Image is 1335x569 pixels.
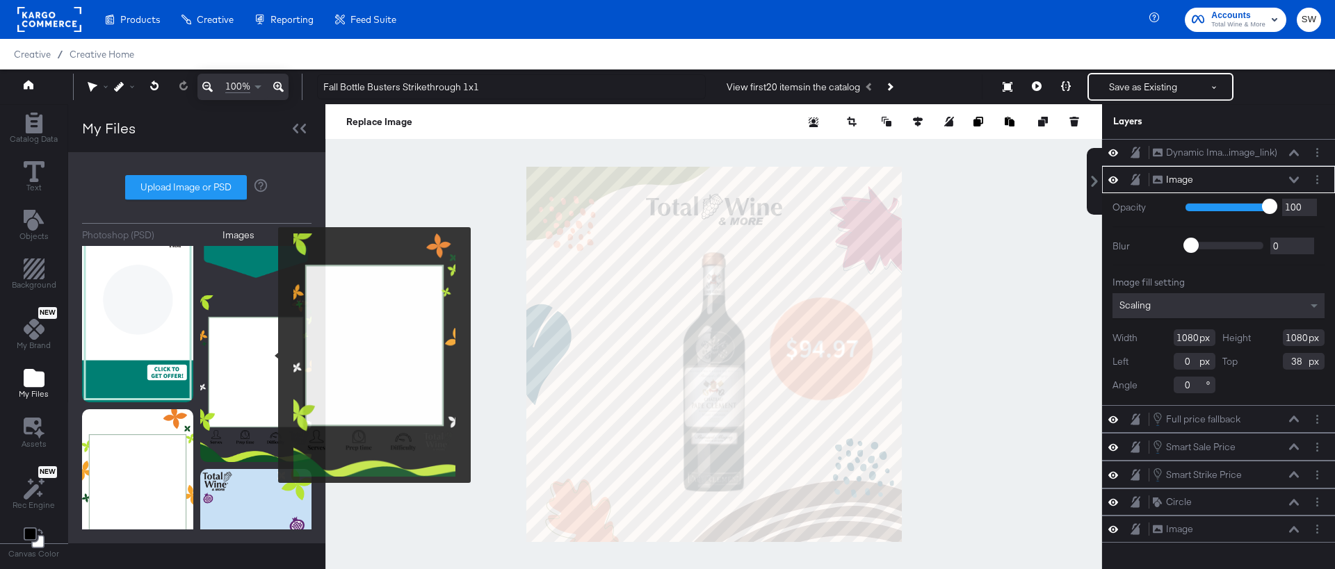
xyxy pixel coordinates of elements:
div: Full price fallback [1166,413,1240,426]
button: Dynamic Ima...image_link) [1152,145,1278,160]
button: Image Options [291,295,309,307]
button: Layer Options [1310,468,1325,482]
div: View first 20 items in the catalog [727,81,860,94]
button: Full price fallback [1152,411,1241,427]
button: Text [15,158,53,197]
button: Smart Strike Price [1152,467,1243,482]
button: Layer Options [1310,412,1325,427]
span: Creative [14,49,51,60]
a: Creative Home [70,49,134,60]
button: Save as Existing [1089,74,1197,99]
button: NewMy Brand [8,304,59,356]
div: Circle [1166,495,1192,509]
label: Left [1112,355,1128,368]
label: Blur [1112,240,1175,253]
button: Add Text [11,206,57,246]
div: Photoshop (PSD) [82,229,154,242]
button: Image [1152,522,1194,536]
span: My Files [19,388,49,399]
button: Layer Options [1310,172,1325,187]
div: Image [1166,522,1193,536]
span: Text [26,182,42,193]
button: Smart Sale Price [1152,439,1236,454]
button: SW [1297,8,1321,32]
div: Images [222,229,254,242]
div: Smart Sale Price [1166,440,1236,454]
button: Paste image [1005,115,1019,129]
span: Canvas Color [8,548,59,559]
button: Assets [13,413,55,454]
div: Image fill setting [1112,276,1325,289]
label: Height [1222,331,1251,345]
label: Top [1222,355,1238,368]
div: Image [1166,173,1193,186]
div: Smart Strike Price [1166,468,1242,481]
span: Objects [19,231,49,242]
label: Width [1112,331,1138,345]
span: New [38,308,57,318]
span: SW [1302,12,1316,28]
button: Layer Options [1310,495,1325,509]
button: Layer Options [1310,522,1325,536]
button: Layer Options [1310,145,1325,160]
span: / [51,49,70,60]
button: Copy image [973,115,987,129]
span: Total Wine & More [1211,19,1265,31]
button: Add Rectangle [3,256,65,295]
label: Opacity [1112,201,1175,214]
button: AccountsTotal Wine & More [1185,8,1286,32]
span: Catalog Data [10,133,58,145]
svg: Paste image [1005,117,1014,126]
div: My Files [82,118,136,138]
span: Accounts [1211,8,1265,23]
button: Add Rectangle [1,109,66,149]
button: Images [222,229,312,242]
button: NewRec Engine [4,463,63,515]
div: Layers [1113,115,1255,128]
button: Replace Image [346,115,412,129]
button: Add Files [10,365,57,404]
span: Background [12,279,56,290]
span: Rec Engine [13,500,55,511]
button: Next Product [880,74,899,99]
button: Image [1152,172,1194,187]
span: Creative [197,14,234,25]
div: Dynamic Ima...image_link) [1166,146,1277,159]
span: Assets [22,438,47,450]
span: Products [120,14,160,25]
button: Circle [1152,495,1192,509]
button: Photoshop (PSD) [82,229,212,242]
span: 100% [225,80,250,93]
span: Scaling [1119,299,1151,311]
svg: Remove background [809,117,818,127]
span: My Brand [17,340,51,351]
span: Reporting [270,14,314,25]
span: New [38,468,57,477]
svg: Copy image [973,117,983,126]
button: Layer Options [1310,440,1325,454]
span: Feed Suite [350,14,396,25]
label: Angle [1112,379,1138,392]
